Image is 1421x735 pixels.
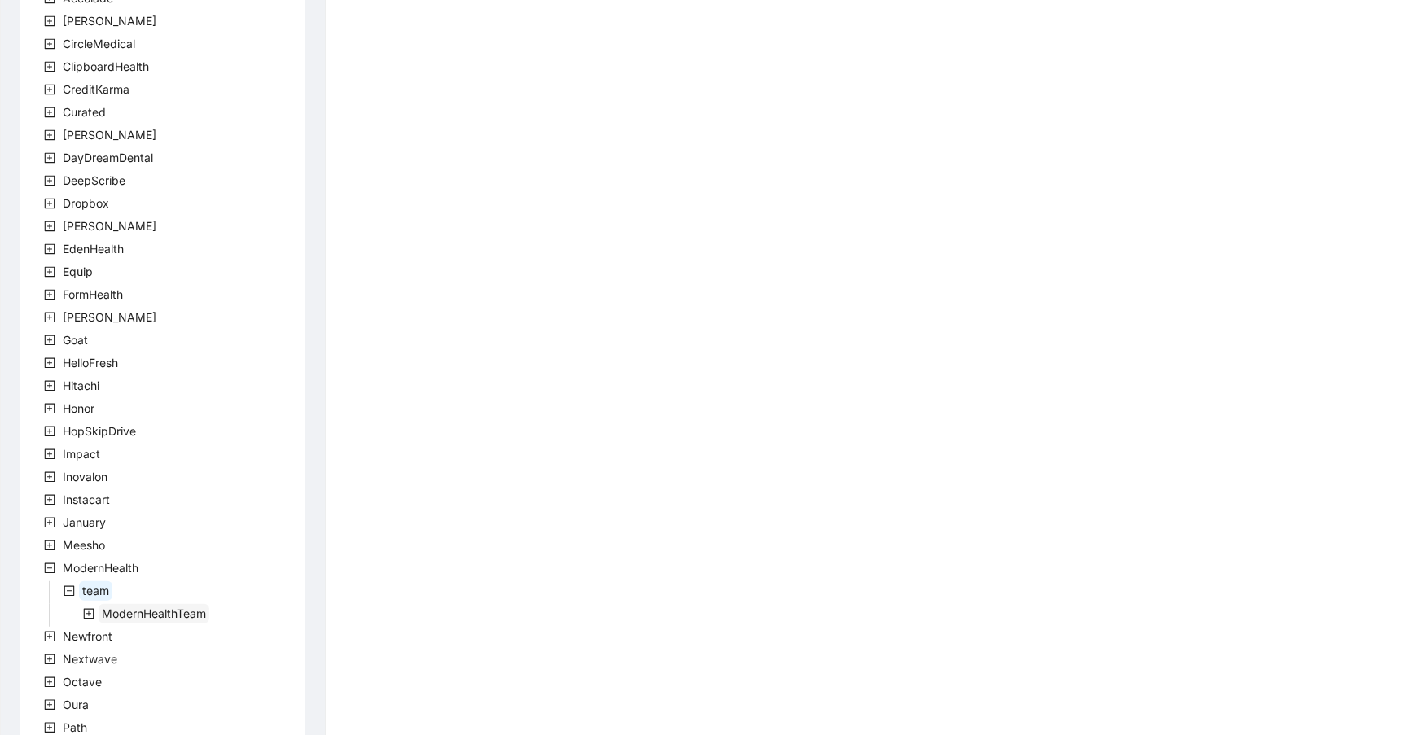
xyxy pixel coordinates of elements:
span: [PERSON_NAME] [63,128,156,142]
span: plus-square [44,335,55,346]
span: plus-square [44,289,55,300]
span: Hitachi [63,378,99,392]
span: plus-square [44,517,55,528]
span: HelloFresh [63,356,118,370]
span: Octave [63,675,102,689]
span: Alma [59,11,160,31]
span: Nextwave [63,652,117,666]
span: Earnest [59,217,160,236]
span: Impact [63,447,100,461]
span: EdenHealth [63,242,124,256]
span: plus-square [44,84,55,95]
span: Oura [63,698,89,711]
span: Honor [63,401,94,415]
span: Meesho [59,536,108,555]
span: plus-square [44,129,55,141]
span: plus-square [44,722,55,733]
span: Goat [59,330,91,350]
span: plus-square [44,152,55,164]
span: plus-square [83,608,94,619]
span: plus-square [44,426,55,437]
span: minus-square [64,585,75,597]
span: plus-square [44,699,55,711]
span: [PERSON_NAME] [63,14,156,28]
span: Instacart [59,490,113,510]
span: plus-square [44,38,55,50]
span: plus-square [44,448,55,460]
span: HopSkipDrive [59,422,139,441]
span: Octave [59,672,105,692]
span: plus-square [44,15,55,27]
span: Darby [59,125,160,145]
span: Inovalon [63,470,107,483]
span: plus-square [44,243,55,255]
span: plus-square [44,221,55,232]
span: CircleMedical [59,34,138,54]
span: Inovalon [59,467,111,487]
span: Equip [63,265,93,278]
span: plus-square [44,266,55,278]
span: FormHealth [59,285,126,304]
span: CircleMedical [63,37,135,50]
span: Oura [59,695,92,715]
span: plus-square [44,357,55,369]
span: plus-square [44,198,55,209]
span: ModernHealthTeam [102,606,206,620]
span: Dropbox [63,196,109,210]
span: ModernHealthTeam [99,604,209,623]
span: DayDreamDental [63,151,153,164]
span: plus-square [44,403,55,414]
span: plus-square [44,471,55,483]
span: DeepScribe [59,171,129,190]
span: Impact [59,444,103,464]
span: EdenHealth [59,239,127,259]
span: ModernHealth [59,558,142,578]
span: Honor [59,399,98,418]
span: Hitachi [59,376,103,396]
span: Equip [59,262,96,282]
span: January [63,515,106,529]
span: plus-square [44,61,55,72]
span: plus-square [44,676,55,688]
span: plus-square [44,312,55,323]
span: plus-square [44,107,55,118]
span: ClipboardHealth [59,57,152,77]
span: team [82,584,109,597]
span: Dropbox [59,194,112,213]
span: plus-square [44,175,55,186]
span: Garner [59,308,160,327]
span: Instacart [63,492,110,506]
span: CreditKarma [63,82,129,96]
span: [PERSON_NAME] [63,310,156,324]
span: plus-square [44,540,55,551]
span: DayDreamDental [59,148,156,168]
span: January [59,513,109,532]
span: plus-square [44,631,55,642]
span: DeepScribe [63,173,125,187]
span: Nextwave [59,650,121,669]
span: CreditKarma [59,80,133,99]
span: HelloFresh [59,353,121,373]
span: ClipboardHealth [63,59,149,73]
span: plus-square [44,380,55,392]
span: team [79,581,112,601]
span: minus-square [44,562,55,574]
span: [PERSON_NAME] [63,219,156,233]
span: Newfront [63,629,112,643]
span: Path [63,720,87,734]
span: Curated [59,103,109,122]
span: plus-square [44,494,55,505]
span: HopSkipDrive [63,424,136,438]
span: Newfront [59,627,116,646]
span: FormHealth [63,287,123,301]
span: Meesho [63,538,105,552]
span: plus-square [44,654,55,665]
span: Goat [63,333,88,347]
span: Curated [63,105,106,119]
span: ModernHealth [63,561,138,575]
